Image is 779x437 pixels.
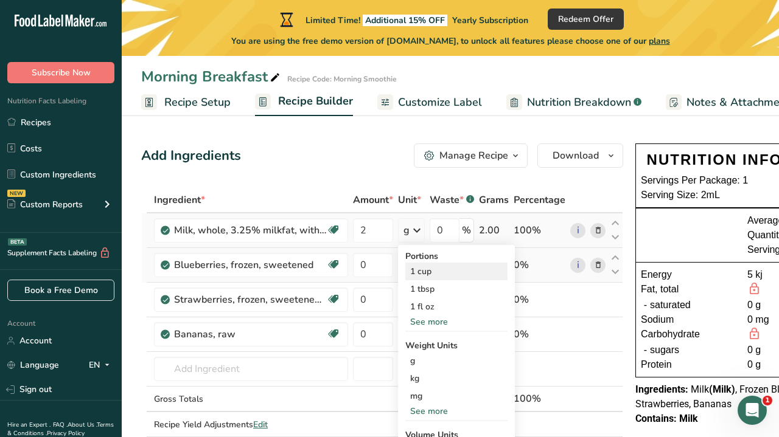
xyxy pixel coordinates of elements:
[641,327,700,343] span: Carbohydrate
[570,258,585,273] a: i
[479,193,509,207] span: Grams
[398,193,421,207] span: Unit
[514,258,565,272] div: 0%
[414,143,528,168] button: Manage Recipe
[506,89,641,116] a: Nutrition Breakdown
[377,89,482,116] a: Customize Label
[174,327,326,342] div: Bananas, raw
[405,387,508,405] div: mg
[403,223,410,238] div: g
[650,343,679,357] span: sugars
[641,298,650,312] div: -
[278,12,528,27] div: Limited Time!
[8,238,27,246] div: BETA
[405,339,508,352] div: Weight Units
[548,9,624,30] button: Redeem Offer
[514,391,565,406] div: 100%
[353,193,393,207] span: Amount
[641,312,674,327] span: Sodium
[68,421,97,429] a: About Us .
[514,223,565,238] div: 100%
[558,13,613,26] span: Redeem Offer
[537,143,623,168] button: Download
[7,190,26,197] div: NEW
[635,384,688,395] span: Ingredients:
[154,357,348,381] input: Add Ingredient
[174,292,326,307] div: Strawberries, frozen, sweetened, sliced
[231,35,670,47] span: You are using the free demo version of [DOMAIN_NAME], to unlock all features please choose one of...
[514,193,565,207] span: Percentage
[174,258,326,272] div: Blueberries, frozen, sweetened
[514,327,565,342] div: 0%
[174,223,326,238] div: Milk, whole, 3.25% milkfat, without added vitamin A and [MEDICAL_DATA]
[405,370,508,387] div: kg
[641,282,679,298] span: Fat, total
[430,193,474,207] div: Waste
[514,292,565,307] div: 0%
[154,393,348,405] div: Gross Totals
[32,66,91,79] span: Subscribe Now
[7,354,59,376] a: Language
[7,280,114,301] a: Book a Free Demo
[405,315,508,328] div: See more
[405,298,508,315] div: 1 fl oz
[738,396,767,425] iframe: Intercom live chat
[278,93,353,109] span: Recipe Builder
[141,66,282,88] div: Morning Breakfast
[405,352,508,370] div: g
[7,62,114,83] button: Subscribe Now
[89,358,114,373] div: EN
[439,148,508,163] div: Manage Recipe
[154,418,348,431] div: Recipe Yield Adjustments
[53,421,68,429] a: FAQ .
[7,421,51,429] a: Hire an Expert .
[650,298,691,312] span: saturated
[253,419,268,430] span: Edit
[255,88,353,117] a: Recipe Builder
[763,396,772,405] span: 1
[553,148,599,163] span: Download
[141,146,241,166] div: Add Ingredients
[7,198,83,211] div: Custom Reports
[641,357,672,372] span: Protein
[141,89,231,116] a: Recipe Setup
[164,94,231,111] span: Recipe Setup
[527,94,631,111] span: Nutrition Breakdown
[154,193,205,207] span: Ingredient
[405,280,508,298] div: 1 tbsp
[649,35,670,47] span: plans
[479,223,509,238] div: 2.00
[363,15,447,26] span: Additional 15% OFF
[570,223,585,238] a: i
[405,405,508,418] div: See more
[709,384,735,395] b: (Milk)
[405,263,508,280] div: 1 cup
[641,267,672,282] span: Energy
[405,250,508,263] div: Portions
[452,15,528,26] span: Yearly Subscription
[398,94,482,111] span: Customize Label
[641,343,650,357] div: -
[287,74,397,84] div: Recipe Code: Morning Smoothie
